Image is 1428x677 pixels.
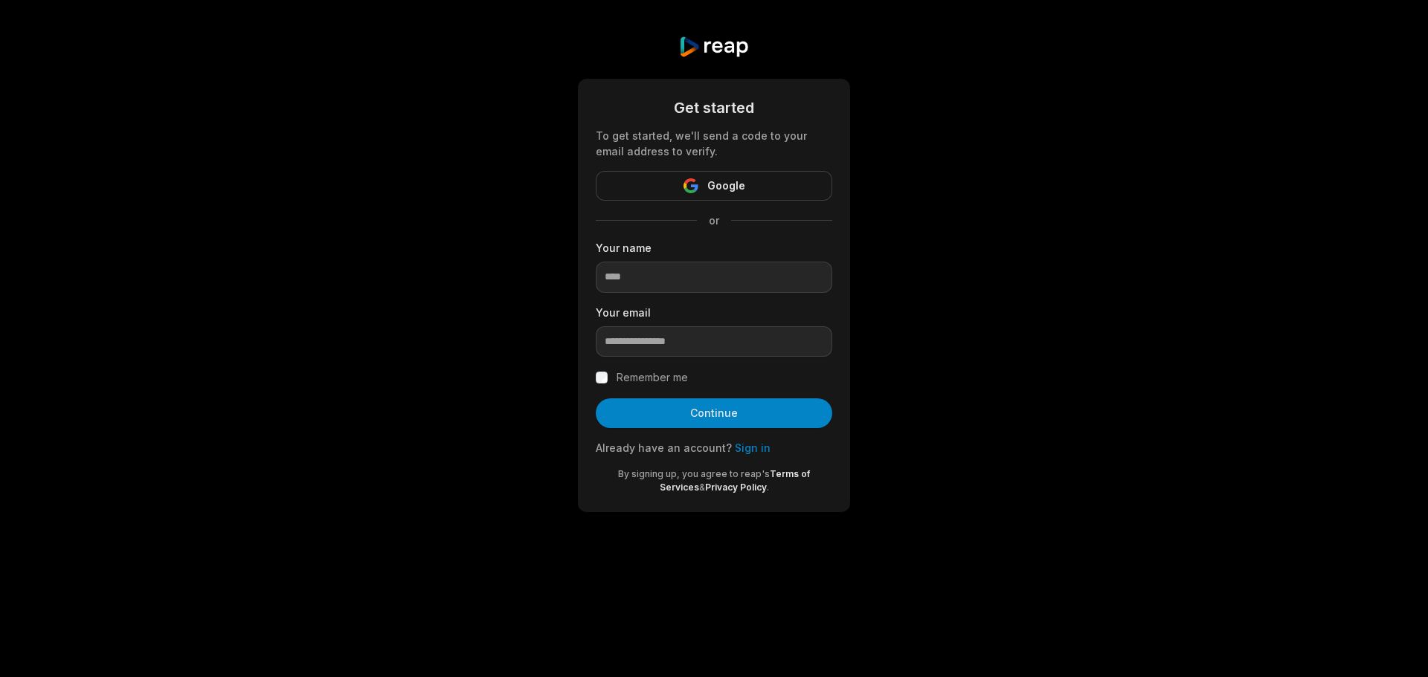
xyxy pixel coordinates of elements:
span: . [767,482,769,493]
a: Sign in [735,441,771,454]
img: reap [678,36,749,58]
button: Continue [596,398,832,428]
label: Your name [596,240,832,256]
span: or [697,213,731,228]
label: Remember me [617,369,688,386]
a: Privacy Policy [705,482,767,493]
label: Your email [596,305,832,320]
div: Get started [596,97,832,119]
button: Google [596,171,832,201]
div: To get started, we'll send a code to your email address to verify. [596,128,832,159]
span: Already have an account? [596,441,732,454]
span: By signing up, you agree to reap's [618,468,770,479]
span: & [699,482,705,493]
span: Google [707,177,745,195]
